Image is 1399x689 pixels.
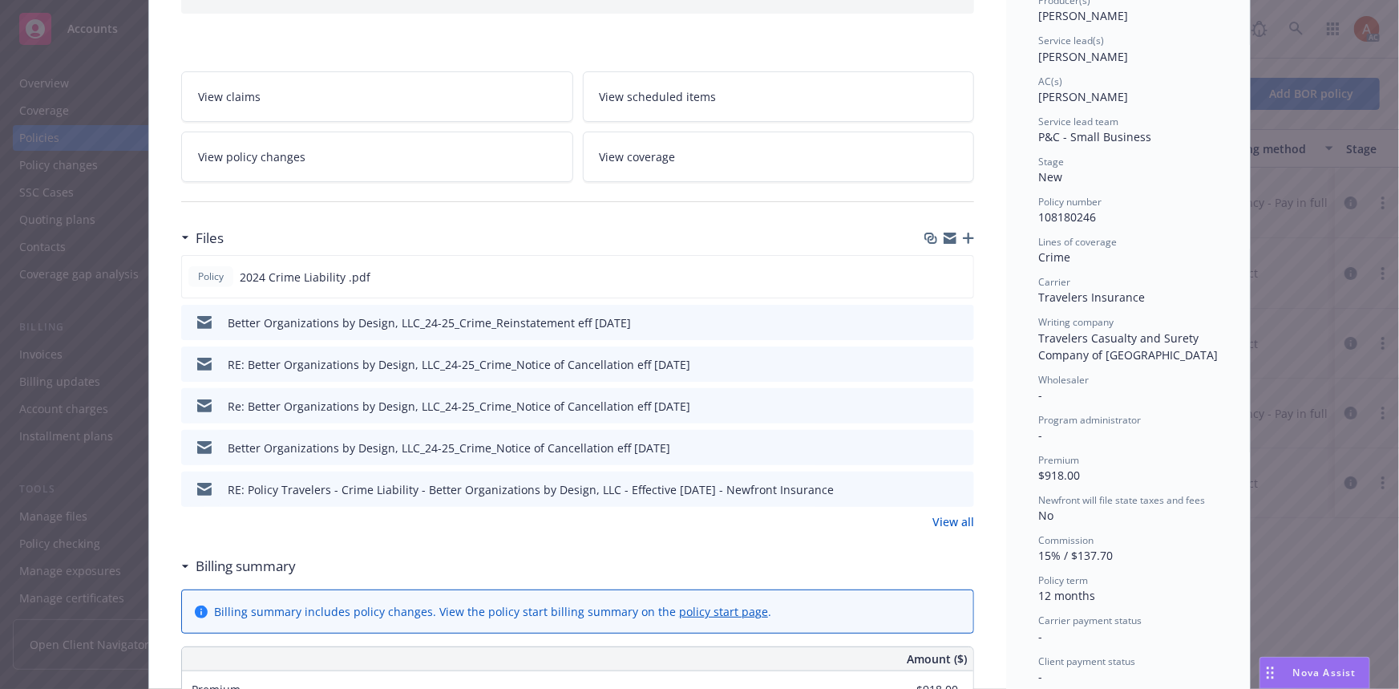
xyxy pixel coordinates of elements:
[181,71,573,122] a: View claims
[214,603,771,620] div: Billing summary includes policy changes. View the policy start billing summary on the .
[600,148,676,165] span: View coverage
[1038,573,1088,587] span: Policy term
[1038,115,1118,128] span: Service lead team
[1038,588,1095,603] span: 12 months
[1038,428,1042,443] span: -
[228,481,834,498] div: RE: Policy Travelers - Crime Liability - Better Organizations by Design, LLC - Effective [DATE] -...
[1038,330,1218,363] span: Travelers Casualty and Surety Company of [GEOGRAPHIC_DATA]
[1260,657,1370,689] button: Nova Assist
[228,398,690,415] div: Re: Better Organizations by Design, LLC_24-25_Crime_Notice of Cancellation eff [DATE]
[1038,209,1096,225] span: 108180246
[952,269,967,286] button: preview file
[1038,629,1042,644] span: -
[1038,493,1205,507] span: Newfront will file state taxes and fees
[228,440,670,456] div: Better Organizations by Design, LLC_24-25_Crime_Notice of Cancellation eff [DATE]
[1038,89,1128,104] span: [PERSON_NAME]
[679,604,768,619] a: policy start page
[1038,669,1042,684] span: -
[1038,413,1141,427] span: Program administrator
[928,481,940,498] button: download file
[1038,129,1151,144] span: P&C - Small Business
[1038,614,1142,627] span: Carrier payment status
[240,269,370,286] span: 2024 Crime Liability .pdf
[195,270,227,284] span: Policy
[1038,373,1089,387] span: Wholesaler
[1038,34,1104,47] span: Service lead(s)
[907,650,967,667] span: Amount ($)
[181,228,224,249] div: Files
[1260,658,1280,688] div: Drag to move
[1038,75,1062,88] span: AC(s)
[1293,666,1357,679] span: Nova Assist
[953,481,968,498] button: preview file
[583,132,975,182] a: View coverage
[1038,8,1128,23] span: [PERSON_NAME]
[1038,453,1079,467] span: Premium
[196,228,224,249] h3: Files
[1038,315,1114,329] span: Writing company
[953,398,968,415] button: preview file
[181,556,296,577] div: Billing summary
[600,88,717,105] span: View scheduled items
[1038,468,1080,483] span: $918.00
[1038,655,1135,668] span: Client payment status
[932,513,974,530] a: View all
[1038,155,1064,168] span: Stage
[928,314,940,331] button: download file
[1038,508,1053,523] span: No
[1038,548,1113,563] span: 15% / $137.70
[181,132,573,182] a: View policy changes
[1038,249,1218,265] div: Crime
[1038,195,1102,209] span: Policy number
[228,314,631,331] div: Better Organizations by Design, LLC_24-25_Crime_Reinstatement eff [DATE]
[196,556,296,577] h3: Billing summary
[1038,387,1042,403] span: -
[928,398,940,415] button: download file
[583,71,975,122] a: View scheduled items
[198,88,261,105] span: View claims
[953,440,968,456] button: preview file
[1038,275,1070,289] span: Carrier
[928,356,940,373] button: download file
[953,314,968,331] button: preview file
[1038,235,1117,249] span: Lines of coverage
[953,356,968,373] button: preview file
[928,440,940,456] button: download file
[198,148,305,165] span: View policy changes
[1038,169,1062,184] span: New
[1038,290,1145,305] span: Travelers Insurance
[927,269,940,286] button: download file
[228,356,690,373] div: RE: Better Organizations by Design, LLC_24-25_Crime_Notice of Cancellation eff [DATE]
[1038,533,1094,547] span: Commission
[1038,49,1128,64] span: [PERSON_NAME]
